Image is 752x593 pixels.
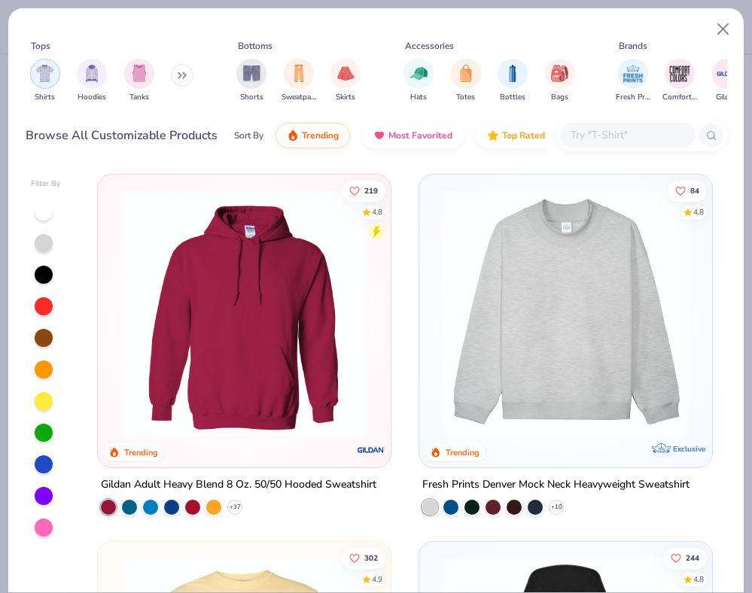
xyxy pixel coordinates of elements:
span: 302 [364,554,378,561]
div: filter for Hoodies [77,59,107,103]
button: Like [342,547,385,568]
button: filter button [282,59,316,103]
img: Totes Image [458,65,474,82]
div: filter for Sweatpants [282,59,316,103]
div: filter for Shirts [30,59,60,103]
span: Hoodies [78,92,106,103]
img: Shorts Image [243,65,260,82]
img: Shirts Image [36,65,53,82]
div: Browse All Customizable Products [26,126,218,144]
img: Bottles Image [504,65,521,82]
div: Tops [31,39,50,53]
div: filter for Totes [451,59,481,103]
span: Fresh Prints [616,92,650,103]
span: Shorts [240,92,263,103]
button: filter button [330,59,361,103]
button: filter button [498,59,528,103]
img: f5d85501-0dbb-4ee4-b115-c08fa3845d83 [434,190,697,437]
div: Sort By [234,129,263,142]
img: TopRated.gif [487,129,499,141]
span: Bottles [500,92,525,103]
button: Top Rated [476,123,556,148]
img: Sweatpants Image [291,65,307,82]
div: Brands [619,39,647,53]
div: filter for Shorts [236,59,266,103]
button: Like [342,180,385,201]
button: filter button [616,59,650,103]
span: Gildan [716,92,738,103]
div: filter for Fresh Prints [616,59,650,103]
button: filter button [545,59,575,103]
img: Skirts Image [337,65,355,82]
img: trending.gif [287,129,299,141]
span: Most Favorited [388,129,452,141]
span: Bags [551,92,568,103]
span: 244 [686,554,699,561]
button: Like [663,547,707,568]
div: Bottoms [238,39,272,53]
span: 219 [364,187,378,194]
button: filter button [451,59,481,103]
button: filter button [30,59,60,103]
span: Totes [456,92,475,103]
input: Try "T-Shirt" [569,126,685,144]
span: Hats [410,92,427,103]
span: Sweatpants [282,92,316,103]
button: filter button [662,59,697,103]
div: filter for Comfort Colors [662,59,697,103]
img: Hoodies Image [84,65,100,82]
button: filter button [403,59,434,103]
span: 84 [690,187,699,194]
button: filter button [77,59,107,103]
img: 01756b78-01f6-4cc6-8d8a-3c30c1a0c8ac [113,190,376,437]
button: Close [709,15,738,44]
div: filter for Tanks [124,59,154,103]
div: Fresh Prints Denver Mock Neck Heavyweight Sweatshirt [422,476,690,494]
div: 4.9 [372,573,382,585]
img: Hats Image [410,65,428,82]
div: Gildan Adult Heavy Blend 8 Oz. 50/50 Hooded Sweatshirt [101,476,376,494]
span: + 37 [230,503,241,512]
div: filter for Bags [545,59,575,103]
button: filter button [124,59,154,103]
span: Top Rated [502,129,545,141]
button: Trending [276,123,350,148]
div: filter for Gildan [712,59,742,103]
div: filter for Skirts [330,59,361,103]
div: 4.8 [693,573,704,585]
span: Comfort Colors [662,92,697,103]
span: Trending [302,129,339,141]
div: filter for Bottles [498,59,528,103]
img: Fresh Prints Image [622,62,644,85]
img: Comfort Colors Image [668,62,691,85]
img: most_fav.gif [373,129,385,141]
span: Shirts [35,92,55,103]
span: Exclusive [673,444,705,454]
div: Filter By [31,178,61,190]
div: filter for Hats [403,59,434,103]
button: filter button [712,59,742,103]
div: 4.8 [372,206,382,217]
img: Tanks Image [131,65,148,82]
img: Gildan logo [356,435,386,465]
span: Skirts [336,92,355,103]
button: Like [668,180,707,201]
button: filter button [236,59,266,103]
div: Accessories [405,39,454,53]
div: 4.8 [693,206,704,217]
button: Most Favorited [362,123,464,148]
img: Gildan Image [716,62,738,85]
img: Bags Image [551,65,568,82]
span: + 10 [551,503,562,512]
span: Tanks [129,92,149,103]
